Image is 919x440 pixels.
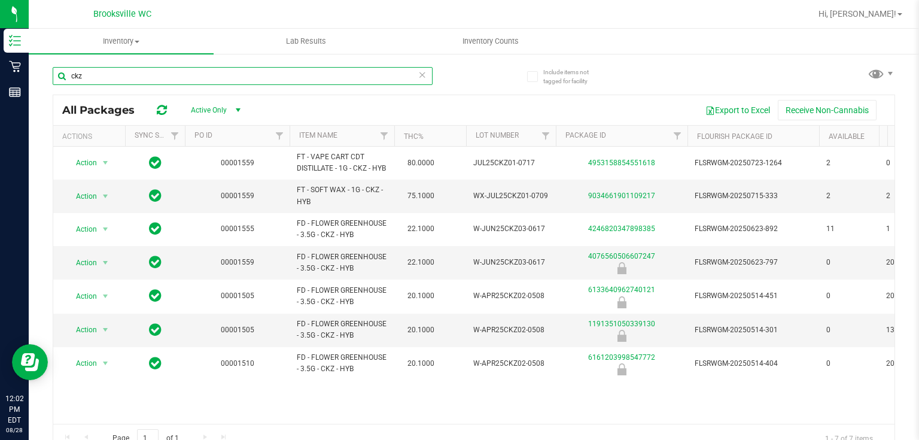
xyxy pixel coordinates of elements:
a: Package ID [565,131,606,139]
span: FT - SOFT WAX - 1G - CKZ - HYB [297,184,387,207]
a: Filter [536,126,556,146]
a: Available [829,132,865,141]
a: 6133640962740121 [588,286,655,294]
span: FLSRWGM-20250623-892 [695,223,812,235]
span: All Packages [62,104,147,117]
div: Newly Received [554,330,689,342]
span: FLSRWGM-20250514-404 [695,358,812,369]
span: select [98,221,113,238]
span: FLSRWGM-20250723-1264 [695,157,812,169]
a: 00001559 [221,192,254,200]
span: In Sync [149,154,162,171]
a: Filter [270,126,290,146]
a: Filter [668,126,687,146]
span: In Sync [149,287,162,304]
span: select [98,288,113,305]
div: Actions [62,132,120,141]
span: Action [65,188,98,205]
span: Action [65,221,98,238]
span: FLSRWGM-20250623-797 [695,257,812,268]
span: select [98,254,113,271]
a: Lab Results [214,29,398,54]
a: 00001555 [221,224,254,233]
span: Action [65,355,98,372]
a: 1191351050339130 [588,320,655,328]
a: Lot Number [476,131,519,139]
input: Search Package ID, Item Name, SKU, Lot or Part Number... [53,67,433,85]
span: In Sync [149,355,162,372]
a: Inventory Counts [398,29,583,54]
span: FD - FLOWER GREENHOUSE - 3.5G - CKZ - HYB [297,352,387,375]
a: 00001559 [221,159,254,167]
span: 0 [826,290,872,302]
span: select [98,355,113,372]
button: Export to Excel [698,100,778,120]
a: 4246820347898385 [588,224,655,233]
span: FLSRWGM-20250514-301 [695,324,812,336]
span: 22.1000 [401,220,440,238]
span: Clear [418,67,427,83]
iframe: Resource center [12,344,48,380]
span: FD - FLOWER GREENHOUSE - 3.5G - CKZ - HYB [297,285,387,308]
span: W-JUN25CKZ03-0617 [473,223,549,235]
span: Inventory [29,36,214,47]
span: 11 [826,223,872,235]
span: 75.1000 [401,187,440,205]
a: Filter [375,126,394,146]
span: In Sync [149,254,162,271]
span: 0 [826,324,872,336]
span: Inventory Counts [446,36,535,47]
button: Receive Non-Cannabis [778,100,877,120]
span: Brooksville WC [93,9,151,19]
a: 00001559 [221,258,254,266]
span: 20.1000 [401,287,440,305]
inline-svg: Retail [9,60,21,72]
span: Action [65,154,98,171]
span: Hi, [PERSON_NAME]! [818,9,896,19]
span: select [98,321,113,338]
div: Newly Received [554,296,689,308]
a: 9034661901109217 [588,192,655,200]
span: 0 [826,257,872,268]
span: 0 [826,358,872,369]
a: Flourish Package ID [697,132,772,141]
p: 12:02 PM EDT [5,393,23,426]
a: THC% [404,132,424,141]
inline-svg: Inventory [9,35,21,47]
a: Item Name [299,131,337,139]
span: W-APR25CKZ02-0508 [473,290,549,302]
span: Include items not tagged for facility [543,68,603,86]
span: 2 [826,157,872,169]
div: Newly Received [554,262,689,274]
inline-svg: Reports [9,86,21,98]
span: FD - FLOWER GREENHOUSE - 3.5G - CKZ - HYB [297,318,387,341]
span: In Sync [149,187,162,204]
a: Sync Status [135,131,181,139]
span: FT - VAPE CART CDT DISTILLATE - 1G - CKZ - HYB [297,151,387,174]
span: W-APR25CKZ02-0508 [473,358,549,369]
a: 6161203998547772 [588,353,655,362]
span: Action [65,321,98,338]
span: 22.1000 [401,254,440,271]
div: Newly Received [554,363,689,375]
span: Action [65,288,98,305]
a: 00001505 [221,292,254,300]
span: 80.0000 [401,154,440,172]
span: FD - FLOWER GREENHOUSE - 3.5G - CKZ - HYB [297,251,387,274]
a: 4076560506607247 [588,252,655,260]
span: 20.1000 [401,321,440,339]
a: 00001510 [221,359,254,368]
span: select [98,188,113,205]
span: FLSRWGM-20250715-333 [695,190,812,202]
span: W-APR25CKZ02-0508 [473,324,549,336]
p: 08/28 [5,426,23,435]
span: JUL25CKZ01-0717 [473,157,549,169]
span: select [98,154,113,171]
span: 20.1000 [401,355,440,372]
span: WX-JUL25CKZ01-0709 [473,190,549,202]
span: FLSRWGM-20250514-451 [695,290,812,302]
span: W-JUN25CKZ03-0617 [473,257,549,268]
a: Inventory [29,29,214,54]
span: In Sync [149,220,162,237]
span: Action [65,254,98,271]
